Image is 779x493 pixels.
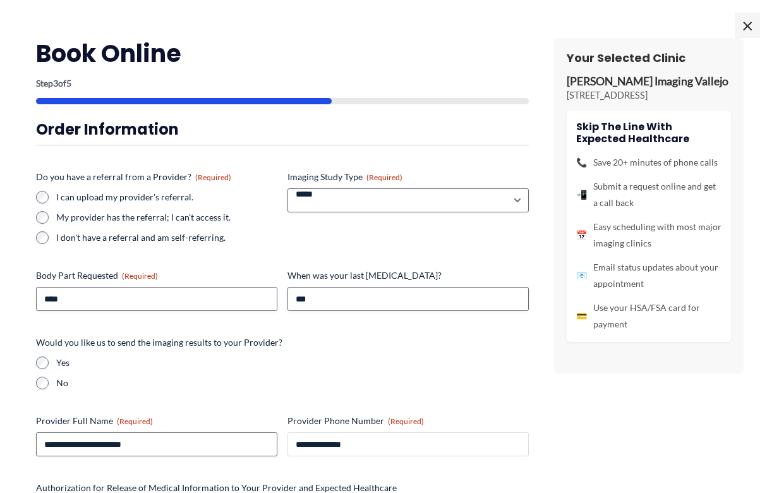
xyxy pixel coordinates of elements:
h4: Skip the line with Expected Healthcare [576,121,722,145]
label: When was your last [MEDICAL_DATA]? [287,269,529,282]
legend: Would you like us to send the imaging results to your Provider? [36,336,282,349]
span: 3 [53,78,58,88]
span: × [735,13,760,38]
li: Email status updates about your appointment [576,259,722,292]
label: I can upload my provider's referral. [56,191,277,204]
span: 💳 [576,308,587,324]
span: 📞 [576,154,587,171]
span: (Required) [388,417,424,426]
span: (Required) [195,173,231,182]
label: Yes [56,356,529,369]
label: Imaging Study Type [287,171,529,183]
label: Provider Phone Number [287,415,529,427]
p: [STREET_ADDRESS] [567,89,731,102]
label: I don't have a referral and am self-referring. [56,231,277,244]
label: Provider Full Name [36,415,277,427]
span: (Required) [122,271,158,281]
span: 5 [66,78,71,88]
label: Body Part Requested [36,269,277,282]
h3: Order Information [36,119,529,139]
legend: Do you have a referral from a Provider? [36,171,231,183]
li: Submit a request online and get a call back [576,178,722,211]
span: 📅 [576,227,587,243]
label: No [56,377,529,389]
h3: Your Selected Clinic [567,51,731,65]
label: My provider has the referral; I can't access it. [56,211,277,224]
li: Use your HSA/FSA card for payment [576,300,722,332]
span: (Required) [366,173,402,182]
li: Easy scheduling with most major imaging clinics [576,219,722,252]
span: (Required) [117,417,153,426]
span: 📲 [576,186,587,203]
h2: Book Online [36,38,529,69]
span: 📧 [576,267,587,284]
p: [PERSON_NAME] Imaging Vallejo [567,75,731,89]
li: Save 20+ minutes of phone calls [576,154,722,171]
p: Step of [36,79,529,88]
